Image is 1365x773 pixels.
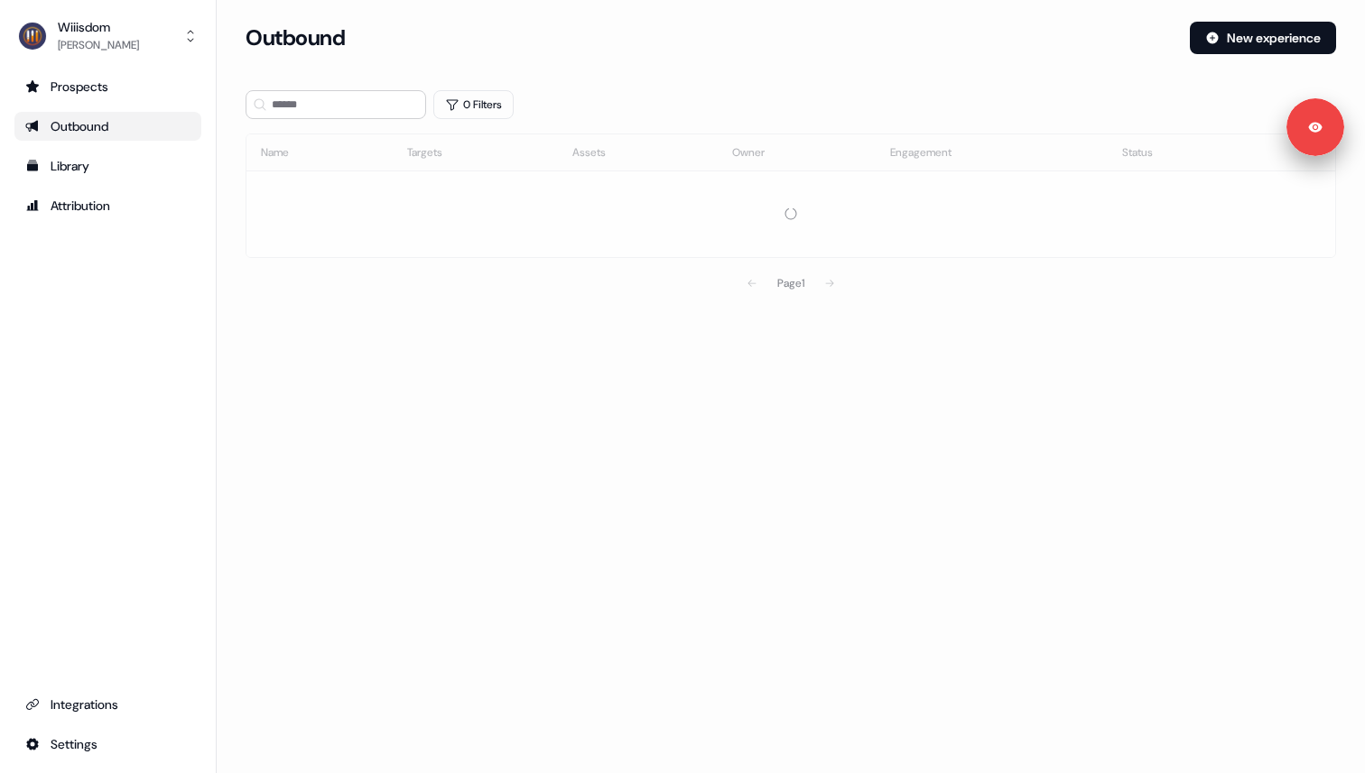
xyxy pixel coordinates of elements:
[246,24,345,51] h3: Outbound
[14,72,201,101] a: Go to prospects
[433,90,514,119] button: 0 Filters
[25,735,190,753] div: Settings
[14,730,201,759] a: Go to integrations
[14,690,201,719] a: Go to integrations
[25,695,190,713] div: Integrations
[58,18,139,36] div: Wiiisdom
[14,112,201,141] a: Go to outbound experience
[14,14,201,58] button: Wiiisdom[PERSON_NAME]
[58,36,139,54] div: [PERSON_NAME]
[25,117,190,135] div: Outbound
[1190,22,1336,54] button: New experience
[14,152,201,180] a: Go to templates
[14,191,201,220] a: Go to attribution
[25,157,190,175] div: Library
[25,197,190,215] div: Attribution
[25,78,190,96] div: Prospects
